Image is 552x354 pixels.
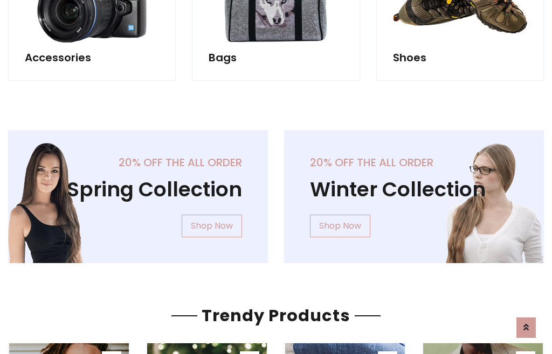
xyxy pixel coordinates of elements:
[310,178,518,202] h1: Winter Collection
[25,51,159,64] h5: Accessories
[197,304,355,327] span: Trendy Products
[34,178,242,202] h1: Spring Collection
[209,51,343,64] h5: Bags
[310,156,518,169] h5: 20% off the all order
[34,156,242,169] h5: 20% off the all order
[310,215,370,237] a: Shop Now
[393,51,527,64] h5: Shoes
[182,215,242,237] a: Shop Now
